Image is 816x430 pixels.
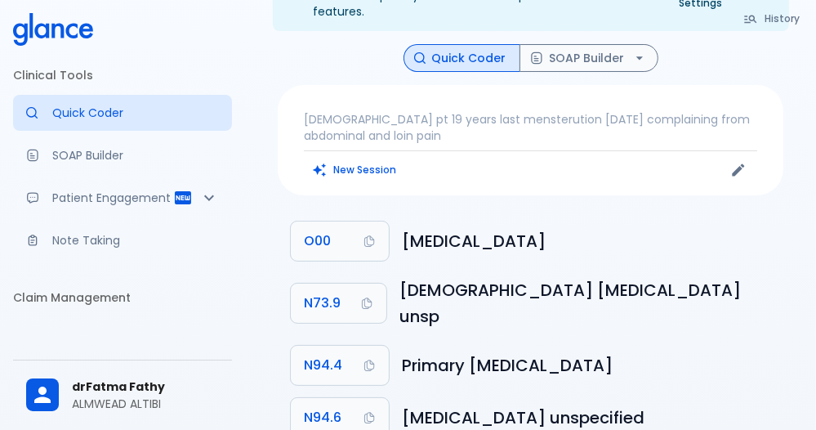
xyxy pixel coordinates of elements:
button: Quick Coder [404,44,520,73]
h6: Ectopic pregnancy [402,228,770,254]
p: [DEMOGRAPHIC_DATA] pt 19 years last mensterution [DATE] complaining from abdominal and loin pain [304,111,757,144]
li: Clinical Tools [13,56,232,95]
span: N73.9 [304,292,341,315]
a: Advanced note-taking [13,222,232,258]
h6: Female pelvic inflammatory disease, unspecified [399,277,770,329]
button: Copy Code N73.9 to clipboard [291,284,386,323]
p: Patient Engagement [52,190,173,206]
a: Moramiz: Find ICD10AM codes instantly [13,95,232,131]
h6: Primary dysmenorrhoea [402,352,770,378]
div: Patient Reports & Referrals [13,180,232,216]
a: Docugen: Compose a clinical documentation in seconds [13,137,232,173]
button: History [735,7,809,30]
p: Note Taking [52,232,219,249]
button: Edit [726,158,751,182]
p: Quick Coder [52,105,219,121]
span: N94.6 [304,406,341,429]
button: Copy Code N94.4 to clipboard [291,346,389,385]
span: O00 [304,230,331,253]
p: SOAP Builder [52,147,219,163]
button: Clears all inputs and results. [304,158,406,181]
button: SOAP Builder [519,44,658,73]
p: ALMWEAD ALTIBI [72,396,219,412]
span: N94.4 [304,354,342,377]
span: drFatma Fathy [72,378,219,396]
button: Copy Code O00 to clipboard [291,222,389,261]
div: drFatma FathyALMWEAD ALTIBI [13,367,232,423]
li: Claim Management [13,278,232,317]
